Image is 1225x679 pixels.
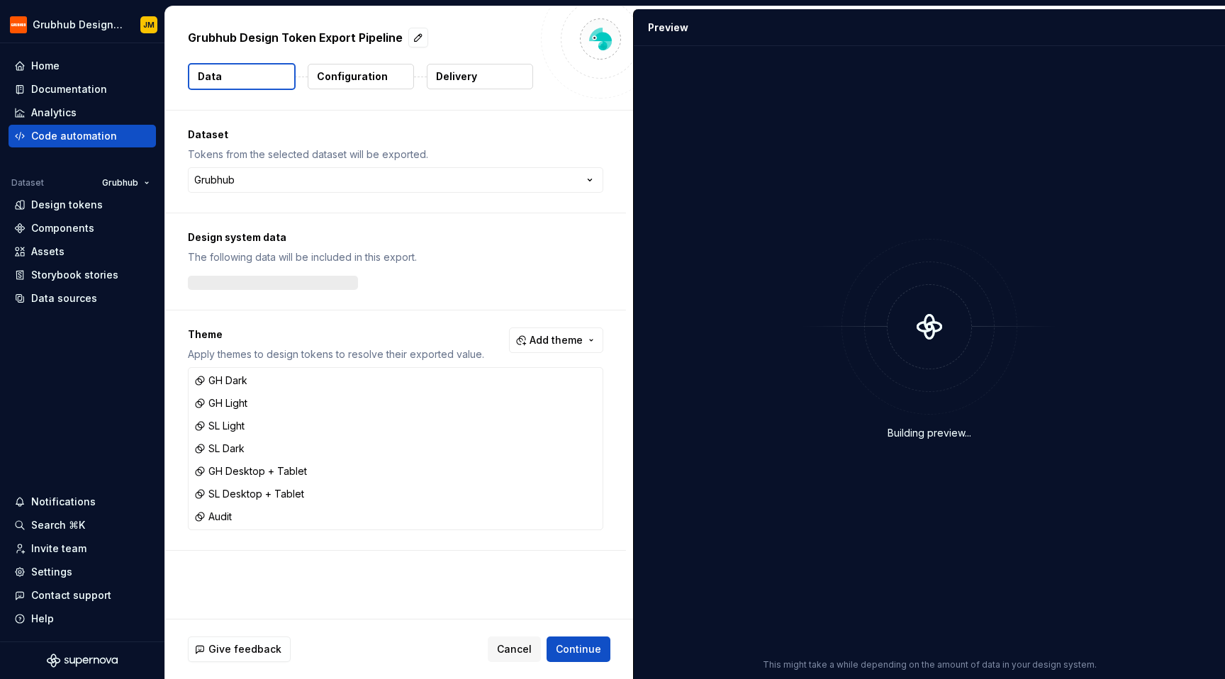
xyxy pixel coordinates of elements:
svg: Supernova Logo [47,653,118,668]
div: Design tokens [31,198,103,212]
div: Search ⌘K [31,518,85,532]
a: Invite team [9,537,156,560]
button: Help [9,607,156,630]
div: GH Desktop + Tablet [194,464,307,478]
div: SL Dark [194,442,245,456]
button: Delivery [427,64,533,89]
span: Add theme [530,333,583,347]
div: Home [31,59,60,73]
div: JM [143,19,155,30]
a: Code automation [9,125,156,147]
div: SL Light [194,419,245,433]
a: Data sources [9,287,156,310]
button: Search ⌘K [9,514,156,537]
div: SL Desktop + Tablet [194,487,304,501]
button: Contact support [9,584,156,607]
p: This might take a while depending on the amount of data in your design system. [763,659,1097,670]
div: Contact support [31,588,111,602]
a: Components [9,217,156,240]
span: Give feedback [208,642,281,656]
div: GH Dark [194,374,247,388]
div: Help [31,612,54,626]
div: Building preview... [888,426,971,440]
button: Cancel [488,636,541,662]
p: The following data will be included in this export. [188,250,603,264]
div: Analytics [31,106,77,120]
p: Configuration [317,69,388,84]
div: Notifications [31,495,96,509]
button: Continue [547,636,610,662]
div: Data sources [31,291,97,305]
div: Grubhub Design System [33,18,123,32]
div: Dataset [11,177,44,189]
a: Settings [9,561,156,583]
div: Components [31,221,94,235]
a: Home [9,55,156,77]
div: GH Light [194,396,247,410]
div: Audit [194,510,232,524]
div: Preview [648,21,688,35]
span: Continue [556,642,601,656]
p: Design system data [188,230,603,245]
button: Add theme [509,327,603,353]
a: Documentation [9,78,156,101]
button: Grubhub Design SystemJM [3,9,162,40]
div: Code automation [31,129,117,143]
p: Tokens from the selected dataset will be exported. [188,147,603,162]
p: Theme [188,327,484,342]
a: Analytics [9,101,156,124]
button: Give feedback [188,636,291,662]
img: 4e8d6f31-f5cf-47b4-89aa-e4dec1dc0822.png [10,16,27,33]
div: Settings [31,565,72,579]
p: Dataset [188,128,603,142]
p: Grubhub Design Token Export Pipeline [188,29,403,46]
p: Apply themes to design tokens to resolve their exported value. [188,347,484,361]
div: Invite team [31,541,86,556]
button: Grubhub [96,173,156,193]
span: Grubhub [102,177,138,189]
button: Configuration [308,64,414,89]
a: Storybook stories [9,264,156,286]
div: Storybook stories [31,268,118,282]
button: Data [188,63,296,90]
a: Assets [9,240,156,263]
span: Cancel [497,642,532,656]
div: Assets [31,245,65,259]
a: Design tokens [9,193,156,216]
button: Notifications [9,490,156,513]
div: Documentation [31,82,107,96]
p: Delivery [436,69,477,84]
p: Data [198,69,222,84]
